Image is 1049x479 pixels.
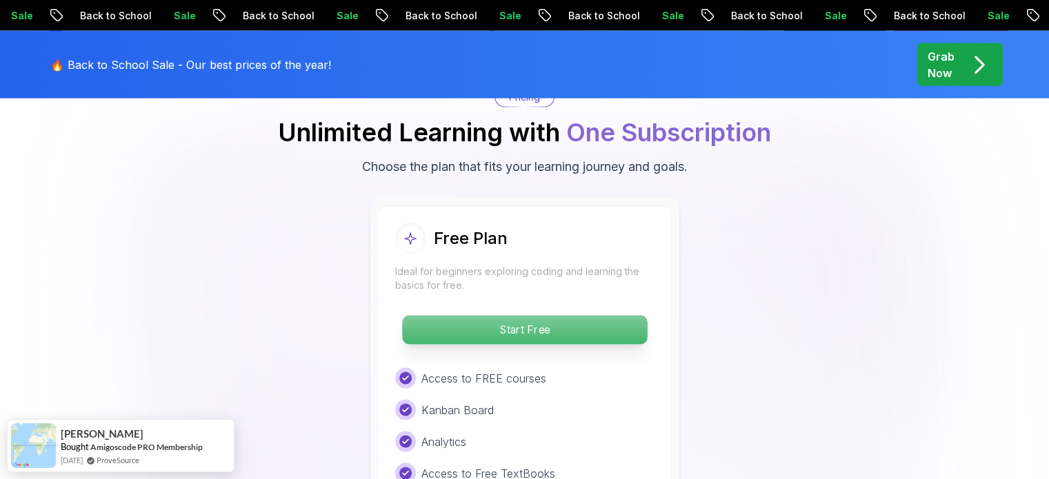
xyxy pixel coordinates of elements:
[61,441,89,452] span: Bought
[395,265,655,292] p: Ideal for beginners exploring coding and learning the basics for free.
[97,454,139,466] a: ProveSource
[11,423,56,468] img: provesource social proof notification image
[421,370,546,387] p: Access to FREE courses
[881,9,975,23] p: Back to School
[649,9,693,23] p: Sale
[718,9,812,23] p: Back to School
[421,434,466,450] p: Analytics
[555,9,649,23] p: Back to School
[486,9,530,23] p: Sale
[928,48,955,81] p: Grab Now
[278,119,771,146] h2: Unlimited Learning with
[61,428,143,440] span: [PERSON_NAME]
[975,9,1019,23] p: Sale
[90,442,203,452] a: Amigoscode PRO Membership
[230,9,323,23] p: Back to School
[402,316,647,345] p: Start Free
[362,157,688,176] p: Choose the plan that fits your learning journey and goals.
[61,454,83,466] span: [DATE]
[323,9,368,23] p: Sale
[395,323,655,337] a: Start Free
[401,315,648,345] button: Start Free
[392,9,486,23] p: Back to School
[161,9,205,23] p: Sale
[812,9,856,23] p: Sale
[566,117,771,147] span: One Subscription
[50,57,331,73] p: 🔥 Back to School Sale - Our best prices of the year!
[421,402,494,418] p: Kanban Board
[67,9,161,23] p: Back to School
[434,227,508,249] h2: Free Plan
